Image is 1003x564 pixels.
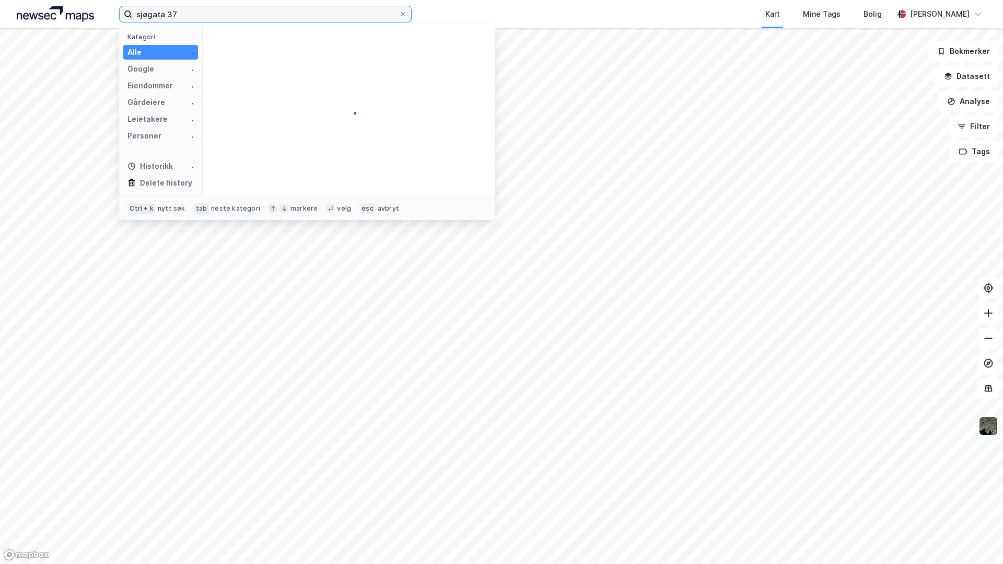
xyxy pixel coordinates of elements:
button: Bokmerker [928,41,999,62]
button: Filter [949,116,999,137]
button: Analyse [938,91,999,112]
img: logo.a4113a55bc3d86da70a041830d287a7e.svg [17,6,94,22]
img: 9k= [978,416,998,436]
div: neste kategori [211,204,260,213]
div: Historikk [127,160,173,172]
div: Delete history [140,177,192,189]
div: Kart [765,8,780,20]
img: spinner.a6d8c91a73a9ac5275cf975e30b51cfb.svg [185,115,194,123]
img: spinner.a6d8c91a73a9ac5275cf975e30b51cfb.svg [185,132,194,140]
input: Søk på adresse, matrikkel, gårdeiere, leietakere eller personer [132,6,399,22]
div: avbryt [378,204,399,213]
div: Google [127,63,154,75]
div: nytt søk [158,204,185,213]
img: spinner.a6d8c91a73a9ac5275cf975e30b51cfb.svg [185,48,194,56]
img: spinner.a6d8c91a73a9ac5275cf975e30b51cfb.svg [185,98,194,107]
iframe: Chat Widget [951,514,1003,564]
div: esc [359,203,376,214]
div: Kategori [127,33,198,41]
img: spinner.a6d8c91a73a9ac5275cf975e30b51cfb.svg [185,65,194,73]
div: Kontrollprogram for chat [951,514,1003,564]
div: Gårdeiere [127,96,165,109]
div: Leietakere [127,113,168,125]
img: spinner.a6d8c91a73a9ac5275cf975e30b51cfb.svg [185,162,194,170]
a: Mapbox homepage [3,549,49,561]
div: velg [337,204,351,213]
img: spinner.a6d8c91a73a9ac5275cf975e30b51cfb.svg [185,82,194,90]
div: tab [194,203,209,214]
div: Bolig [864,8,882,20]
button: Datasett [935,66,999,87]
div: Eiendommer [127,79,173,92]
div: Ctrl + k [127,203,156,214]
div: Alle [127,46,142,59]
div: markere [290,204,318,213]
div: Mine Tags [803,8,841,20]
button: Tags [950,141,999,162]
div: [PERSON_NAME] [910,8,970,20]
img: spinner.a6d8c91a73a9ac5275cf975e30b51cfb.svg [341,102,357,119]
div: Personer [127,130,161,142]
